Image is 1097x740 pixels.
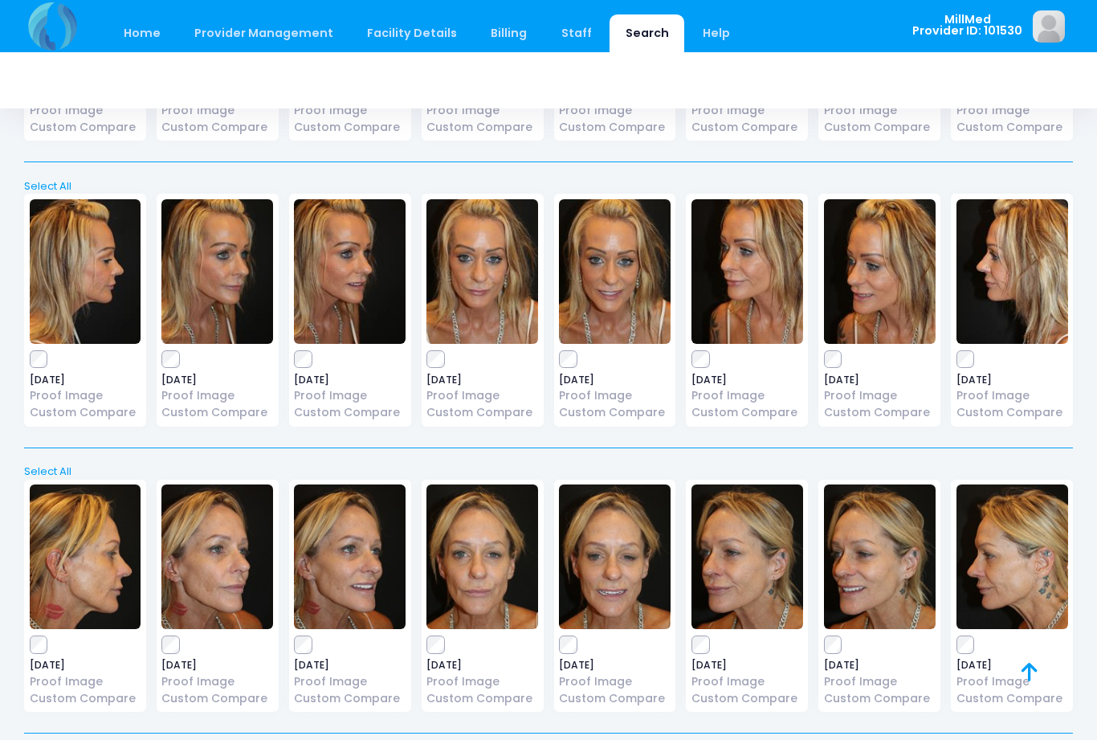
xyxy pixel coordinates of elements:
[1033,10,1065,43] img: image
[294,673,406,690] a: Proof Image
[426,484,538,629] img: image
[30,102,141,119] a: Proof Image
[691,375,803,385] span: [DATE]
[687,14,746,52] a: Help
[559,375,671,385] span: [DATE]
[956,660,1068,670] span: [DATE]
[161,404,273,421] a: Custom Compare
[161,375,273,385] span: [DATE]
[161,119,273,136] a: Custom Compare
[294,102,406,119] a: Proof Image
[294,119,406,136] a: Custom Compare
[956,375,1068,385] span: [DATE]
[691,387,803,404] a: Proof Image
[352,14,473,52] a: Facility Details
[956,199,1068,344] img: image
[294,484,406,629] img: image
[559,387,671,404] a: Proof Image
[161,660,273,670] span: [DATE]
[691,660,803,670] span: [DATE]
[691,484,803,629] img: image
[161,387,273,404] a: Proof Image
[294,690,406,707] a: Custom Compare
[161,690,273,707] a: Custom Compare
[294,375,406,385] span: [DATE]
[475,14,543,52] a: Billing
[161,102,273,119] a: Proof Image
[108,14,176,52] a: Home
[956,690,1068,707] a: Custom Compare
[178,14,349,52] a: Provider Management
[912,14,1022,37] span: MillMed Provider ID: 101530
[956,102,1068,119] a: Proof Image
[559,404,671,421] a: Custom Compare
[294,387,406,404] a: Proof Image
[30,660,141,670] span: [DATE]
[559,199,671,344] img: image
[824,119,936,136] a: Custom Compare
[824,660,936,670] span: [DATE]
[956,387,1068,404] a: Proof Image
[294,404,406,421] a: Custom Compare
[30,119,141,136] a: Custom Compare
[294,199,406,344] img: image
[824,375,936,385] span: [DATE]
[161,673,273,690] a: Proof Image
[161,484,273,629] img: image
[19,464,1079,480] a: Select All
[426,387,538,404] a: Proof Image
[30,375,141,385] span: [DATE]
[559,660,671,670] span: [DATE]
[824,199,936,344] img: image
[559,690,671,707] a: Custom Compare
[426,690,538,707] a: Custom Compare
[426,375,538,385] span: [DATE]
[956,673,1068,690] a: Proof Image
[559,119,671,136] a: Custom Compare
[545,14,607,52] a: Staff
[161,199,273,344] img: image
[956,484,1068,629] img: image
[294,660,406,670] span: [DATE]
[30,199,141,344] img: image
[691,102,803,119] a: Proof Image
[426,660,538,670] span: [DATE]
[426,199,538,344] img: image
[426,102,538,119] a: Proof Image
[824,690,936,707] a: Custom Compare
[824,404,936,421] a: Custom Compare
[956,404,1068,421] a: Custom Compare
[559,673,671,690] a: Proof Image
[824,484,936,629] img: image
[691,119,803,136] a: Custom Compare
[30,387,141,404] a: Proof Image
[30,404,141,421] a: Custom Compare
[691,673,803,690] a: Proof Image
[426,673,538,690] a: Proof Image
[30,484,141,629] img: image
[559,102,671,119] a: Proof Image
[691,404,803,421] a: Custom Compare
[824,102,936,119] a: Proof Image
[426,119,538,136] a: Custom Compare
[824,673,936,690] a: Proof Image
[30,690,141,707] a: Custom Compare
[824,387,936,404] a: Proof Image
[691,199,803,344] img: image
[426,404,538,421] a: Custom Compare
[30,673,141,690] a: Proof Image
[610,14,684,52] a: Search
[559,484,671,629] img: image
[956,119,1068,136] a: Custom Compare
[19,178,1079,194] a: Select All
[691,690,803,707] a: Custom Compare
